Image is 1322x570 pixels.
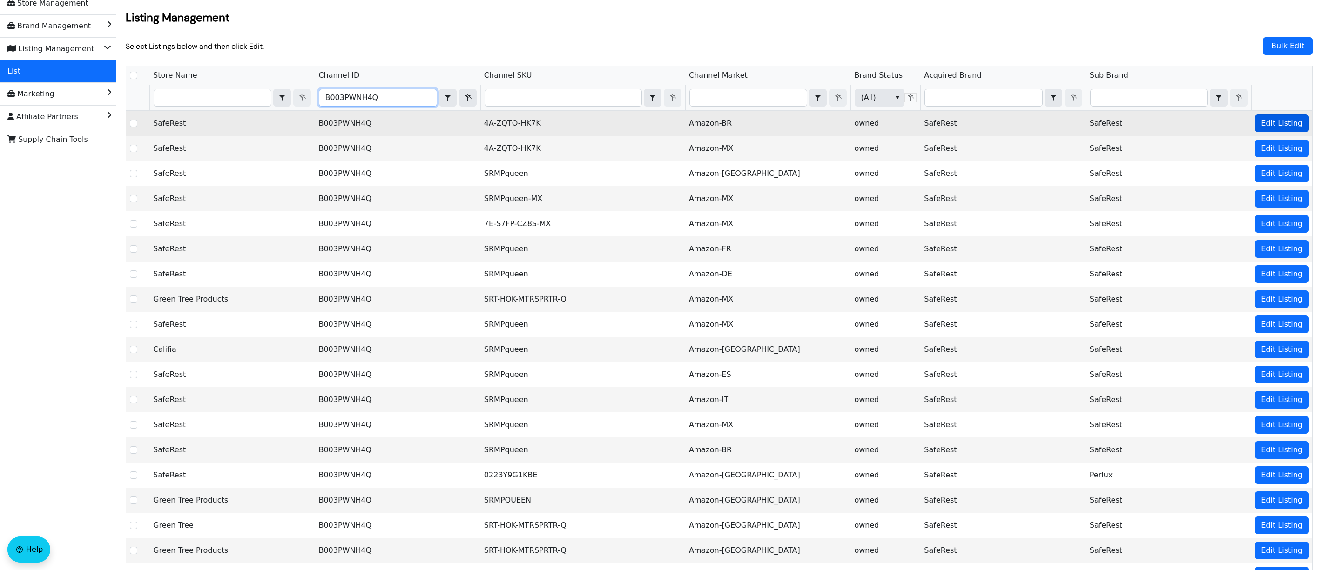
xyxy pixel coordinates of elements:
[480,412,685,437] td: SRMPqueen
[685,111,850,136] td: Amazon-BR
[130,321,137,328] input: Select Row
[1255,140,1309,157] button: Edit Listing
[480,211,685,236] td: 7E-S7FP-CZ8S-MX
[480,161,685,186] td: SRMPqueen
[685,337,850,362] td: Amazon-[GEOGRAPHIC_DATA]
[920,136,1086,161] td: SafeRest
[850,287,920,312] td: owned
[126,41,264,51] p: Select Listings below and then click Edit.
[1261,319,1302,330] span: Edit Listing
[920,387,1086,412] td: SafeRest
[685,287,850,312] td: Amazon-MX
[315,337,480,362] td: B003PWNH4Q
[920,312,1086,337] td: SafeRest
[7,41,94,56] span: Listing Management
[7,19,91,34] span: Brand Management
[480,236,685,262] td: SRMPqueen
[149,211,315,236] td: SafeRest
[1261,520,1302,531] span: Edit Listing
[149,136,315,161] td: SafeRest
[1086,161,1252,186] td: SafeRest
[459,89,477,107] button: Clear
[685,312,850,337] td: Amazon-MX
[1086,412,1252,437] td: SafeRest
[1261,394,1302,405] span: Edit Listing
[274,89,290,106] button: select
[480,136,685,161] td: 4A-ZQTO-HK7K
[1261,419,1302,430] span: Edit Listing
[1086,488,1252,513] td: SafeRest
[920,111,1086,136] td: SafeRest
[480,85,685,111] th: Filter
[130,145,137,152] input: Select Row
[1263,37,1313,55] button: Bulk Edit
[1086,236,1252,262] td: SafeRest
[1261,545,1302,556] span: Edit Listing
[1261,243,1302,255] span: Edit Listing
[318,70,359,81] span: Channel ID
[685,262,850,287] td: Amazon-DE
[1261,268,1302,280] span: Edit Listing
[1086,362,1252,387] td: SafeRest
[480,538,685,563] td: SRT-HOK-MTRSPRTR-Q
[850,538,920,563] td: owned
[480,312,685,337] td: SRMPqueen
[850,136,920,161] td: owned
[480,513,685,538] td: SRT-HOK-MTRSPRTR-Q
[1261,168,1302,179] span: Edit Listing
[861,92,883,103] span: (All)
[1261,444,1302,456] span: Edit Listing
[439,89,456,106] button: select
[685,236,850,262] td: Amazon-FR
[850,412,920,437] td: owned
[7,132,88,147] span: Supply Chain Tools
[850,437,920,463] td: owned
[685,186,850,211] td: Amazon-MX
[1255,315,1309,333] button: Edit Listing
[315,262,480,287] td: B003PWNH4Q
[1045,89,1062,106] button: select
[1210,89,1227,106] button: select
[685,513,850,538] td: Amazon-[GEOGRAPHIC_DATA]
[920,161,1086,186] td: SafeRest
[850,211,920,236] td: owned
[149,337,315,362] td: Califia
[1086,513,1252,538] td: SafeRest
[480,337,685,362] td: SRMPqueen
[925,89,1042,106] input: Filter
[1086,312,1252,337] td: SafeRest
[130,496,137,504] input: Select Row
[850,85,920,111] th: Filter
[315,437,480,463] td: B003PWNH4Q
[850,337,920,362] td: owned
[1255,290,1309,308] button: Edit Listing
[850,312,920,337] td: owned
[273,89,291,107] span: Choose Operator
[153,70,197,81] span: Store Name
[480,387,685,412] td: SRMPqueen
[850,111,920,136] td: owned
[920,287,1086,312] td: SafeRest
[850,262,920,287] td: owned
[315,513,480,538] td: B003PWNH4Q
[1255,265,1309,283] button: Edit Listing
[315,161,480,186] td: B003PWNH4Q
[149,85,315,111] th: Filter
[130,72,137,79] input: Select Row
[130,170,137,177] input: Select Row
[26,544,43,555] span: Help
[850,513,920,538] td: owned
[480,463,685,488] td: 0223Y9G1KBE
[809,89,826,106] button: select
[920,186,1086,211] td: SafeRest
[130,295,137,303] input: Select Row
[1086,136,1252,161] td: SafeRest
[920,412,1086,437] td: SafeRest
[850,186,920,211] td: owned
[7,109,78,124] span: Affiliate Partners
[920,262,1086,287] td: SafeRest
[1255,516,1309,534] button: Edit Listing
[685,412,850,437] td: Amazon-MX
[1255,416,1309,434] button: Edit Listing
[149,412,315,437] td: SafeRest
